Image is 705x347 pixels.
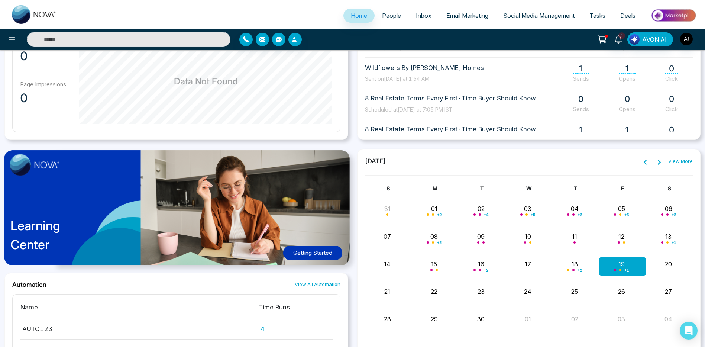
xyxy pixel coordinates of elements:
[384,260,391,269] button: 14
[668,185,671,192] span: S
[574,185,577,192] span: T
[20,91,70,106] p: 0
[20,49,70,64] p: 0
[10,216,60,254] p: Learning Center
[365,94,536,103] span: 8 Real Estate Terms Every First-Time Buyer Should Know
[387,185,390,192] span: S
[620,12,636,19] span: Deals
[283,246,342,260] button: Getting Started
[571,287,578,296] button: 25
[365,157,386,166] span: [DATE]
[627,32,673,46] button: AVON AI
[573,125,589,135] span: 1
[525,260,531,269] button: 17
[503,12,575,19] span: Social Media Management
[446,12,488,19] span: Email Marketing
[665,125,678,135] span: 0
[12,281,46,288] h2: Automation
[672,213,676,216] span: + 2
[382,12,401,19] span: People
[665,64,678,74] span: 0
[672,241,676,244] span: + 1
[20,81,70,88] p: Page Impressions
[680,33,693,45] img: User Avatar
[433,185,437,192] span: M
[665,260,672,269] button: 20
[619,64,636,74] span: 1
[665,287,672,296] button: 27
[484,213,488,216] span: + 4
[629,34,640,45] img: Lead Flow
[624,213,629,216] span: + 5
[589,12,605,19] span: Tasks
[531,213,535,216] span: + 5
[10,154,59,176] img: image
[680,322,698,340] div: Open Intercom Messenger
[573,75,589,82] span: Sends
[618,315,625,324] button: 03
[624,269,629,272] span: + 1
[524,287,531,296] button: 24
[365,125,536,134] span: 8 Real Estate Terms Every First-Time Buyer Should Know
[609,32,627,45] a: 2
[12,5,56,24] img: Nova CRM Logo
[295,281,340,288] a: View All Automation
[343,9,375,23] a: Home
[365,63,484,73] span: Wildflowers By [PERSON_NAME] Homes
[571,315,578,324] button: 02
[665,106,678,113] span: Click
[578,269,582,272] span: + 2
[384,232,391,241] button: 07
[613,9,643,23] a: Deals
[573,64,589,74] span: 1
[668,158,693,165] a: View More
[258,318,333,339] td: 4
[619,75,636,82] span: Opens
[573,94,589,104] span: 0
[477,315,485,324] button: 30
[4,149,348,273] a: LearningCenterGetting Started
[480,185,484,192] span: T
[375,9,408,23] a: People
[416,12,431,19] span: Inbox
[384,287,390,296] button: 21
[431,287,437,296] button: 22
[437,241,442,244] span: + 2
[365,45,430,51] span: Sent on [DATE] at 8:26 PM
[437,213,442,216] span: + 2
[618,32,625,39] span: 2
[439,9,496,23] a: Email Marketing
[647,7,701,24] img: Market-place.gif
[665,75,678,82] span: Click
[619,106,636,113] span: Opens
[351,12,367,19] span: Home
[619,94,636,104] span: 0
[258,302,333,318] th: Time Runs
[573,106,589,113] span: Sends
[20,302,258,318] th: Name
[664,315,672,324] button: 04
[665,94,678,104] span: 0
[478,287,485,296] button: 23
[384,315,391,324] button: 28
[525,315,531,324] button: 01
[578,213,582,216] span: + 2
[496,9,582,23] a: Social Media Management
[621,185,624,192] span: F
[365,75,429,82] span: Sent on [DATE] at 1:54 AM
[431,315,438,324] button: 29
[20,318,258,339] td: AUTO123
[526,185,531,192] span: W
[642,35,667,44] span: AVON AI
[484,269,488,272] span: + 2
[618,287,625,296] button: 26
[582,9,613,23] a: Tasks
[408,9,439,23] a: Inbox
[619,125,636,135] span: 1
[365,106,453,113] span: Scheduled at [DATE] at 7:05 PM IST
